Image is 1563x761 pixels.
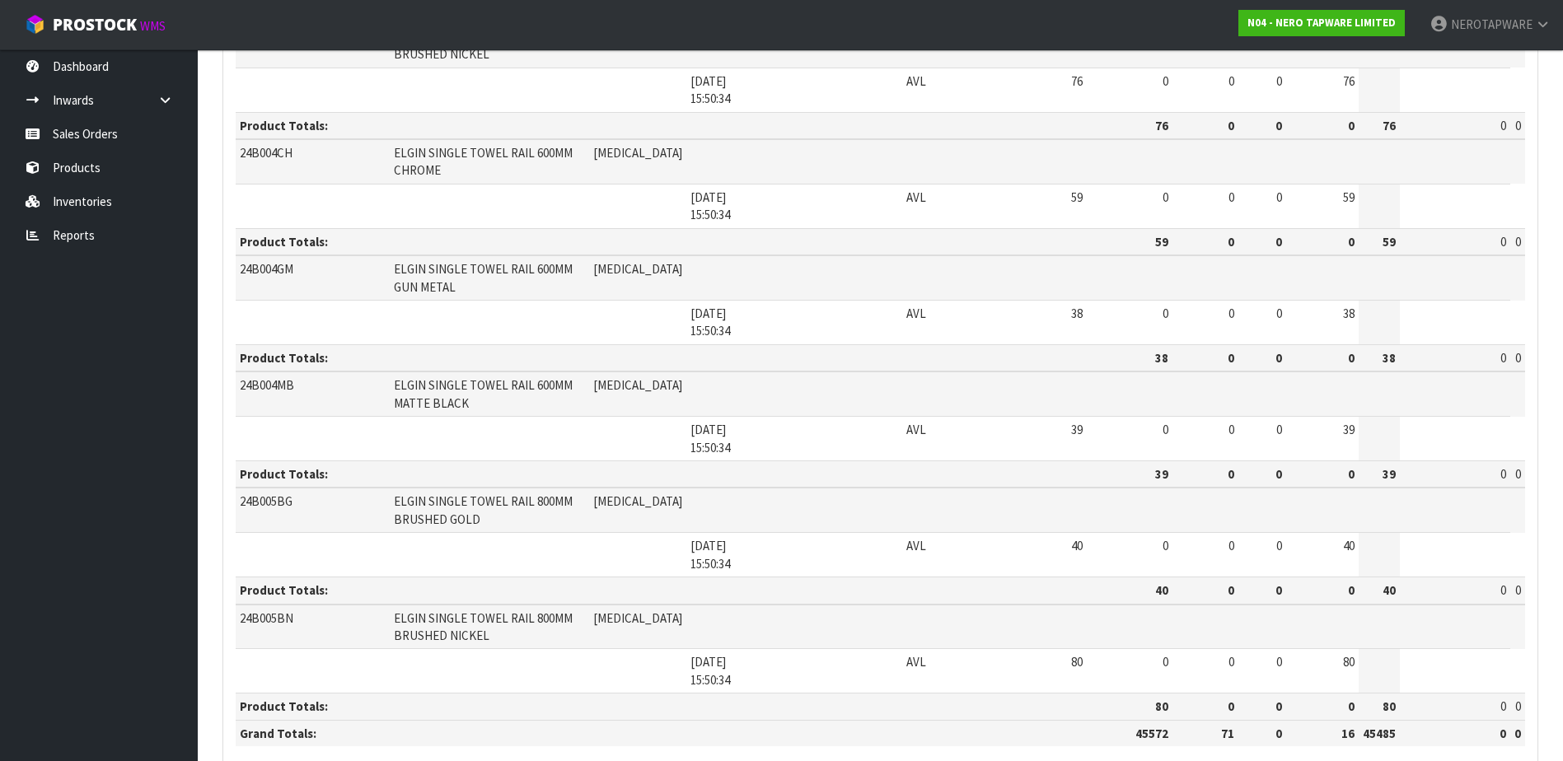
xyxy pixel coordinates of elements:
span: [DATE] 15:50:34 [690,422,730,455]
span: 59 [1343,189,1355,205]
span: 76 [1071,73,1083,89]
span: ELGIN SINGLE TOWEL RAIL 600MM GUN METAL [394,261,573,294]
span: 0 [1163,654,1168,670]
span: 80 [1343,654,1355,670]
strong: 76 [1155,118,1168,133]
strong: N04 - NERO TAPWARE LIMITED [1247,16,1396,30]
strong: 80 [1155,698,1168,714]
strong: 0 [1228,466,1234,482]
span: 0 [1163,538,1168,553]
strong: 0 [1228,234,1234,250]
span: 0 [1163,422,1168,437]
span: [DATE] 15:50:34 [690,538,730,571]
span: 40 [1071,538,1083,553]
span: ELGIN SINGLE TOWEL RAIL 800MM BRUSHED GOLD [394,493,573,526]
strong: 0 [1275,698,1282,714]
strong: 0 [1275,350,1282,366]
strong: 0 [1228,118,1234,133]
strong: 38 [1155,350,1168,366]
strong: Product Totals: [240,234,328,250]
strong: 0 [1348,466,1355,482]
span: AVL [906,306,926,321]
span: AVL [906,189,926,205]
span: ELGIN SINGLE TOWEL RAIL 600MM CHROME [394,145,573,178]
strong: 0 [1275,582,1282,598]
span: 0 [1228,189,1234,205]
span: 24B004GM [240,261,293,277]
span: 24B005BN [240,610,293,626]
strong: Product Totals: [240,118,328,133]
span: 80 [1071,654,1083,670]
span: 0 [1163,306,1168,321]
strong: 45485 [1363,726,1396,741]
img: cube-alt.png [25,14,45,35]
span: [DATE] 15:50:34 [690,73,730,106]
strong: 76 [1383,118,1396,133]
span: [MEDICAL_DATA] [593,145,682,161]
span: 76 [1343,73,1355,89]
strong: 0 [1348,582,1355,598]
span: 0 [1515,350,1521,366]
span: ELGIN SINGLE TOWEL RAIL 600MM MATTE BLACK [394,377,573,410]
span: [MEDICAL_DATA] [593,261,682,277]
span: 39 [1071,422,1083,437]
strong: 0 [1275,118,1282,133]
span: 0 [1515,234,1521,250]
span: 0 [1500,234,1506,250]
strong: 0 [1275,234,1282,250]
span: 0 [1276,73,1282,89]
strong: 38 [1383,350,1396,366]
strong: 39 [1383,466,1396,482]
strong: 80 [1383,698,1396,714]
span: 39 [1343,422,1355,437]
strong: 0 [1275,466,1282,482]
span: 0 [1500,350,1506,366]
span: 0 [1500,466,1506,482]
span: 0 [1515,466,1521,482]
strong: 59 [1155,234,1168,250]
span: 38 [1343,306,1355,321]
strong: 0 [1228,582,1234,598]
strong: 0 [1348,118,1355,133]
small: WMS [140,18,166,34]
span: ELGIN SINGLE TOWEL RAIL 800MM BRUSHED NICKEL [394,610,573,643]
span: AVL [906,538,926,553]
span: [MEDICAL_DATA] [593,493,682,509]
span: 40 [1343,538,1355,553]
span: 0 [1163,189,1168,205]
span: 0 [1228,538,1234,553]
span: 0 [1515,118,1521,133]
span: 0 [1163,73,1168,89]
span: 0 [1515,582,1521,598]
strong: 0 [1500,726,1506,741]
strong: 40 [1155,582,1168,598]
span: 0 [1515,698,1521,714]
strong: Grand Totals: [240,726,316,741]
strong: Product Totals: [240,698,328,714]
strong: 0 [1348,234,1355,250]
span: 59 [1071,189,1083,205]
span: NEROTAPWARE [1451,16,1533,32]
strong: 40 [1383,582,1396,598]
strong: 0 [1348,698,1355,714]
strong: Product Totals: [240,582,328,598]
span: AVL [906,654,926,670]
span: [DATE] 15:50:34 [690,189,730,222]
strong: 16 [1341,726,1355,741]
span: AVL [906,73,926,89]
span: 24B004MB [240,377,294,393]
span: 24B005BG [240,493,292,509]
strong: 39 [1155,466,1168,482]
span: 0 [1276,538,1282,553]
span: AVL [906,422,926,437]
span: 24B004CH [240,145,292,161]
strong: 59 [1383,234,1396,250]
strong: 45572 [1135,726,1168,741]
strong: Product Totals: [240,466,328,482]
span: 0 [1228,73,1234,89]
span: [DATE] 15:50:34 [690,306,730,338]
span: [MEDICAL_DATA] [593,377,682,393]
strong: Product Totals: [240,350,328,366]
span: 0 [1228,654,1234,670]
strong: 0 [1275,726,1282,741]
